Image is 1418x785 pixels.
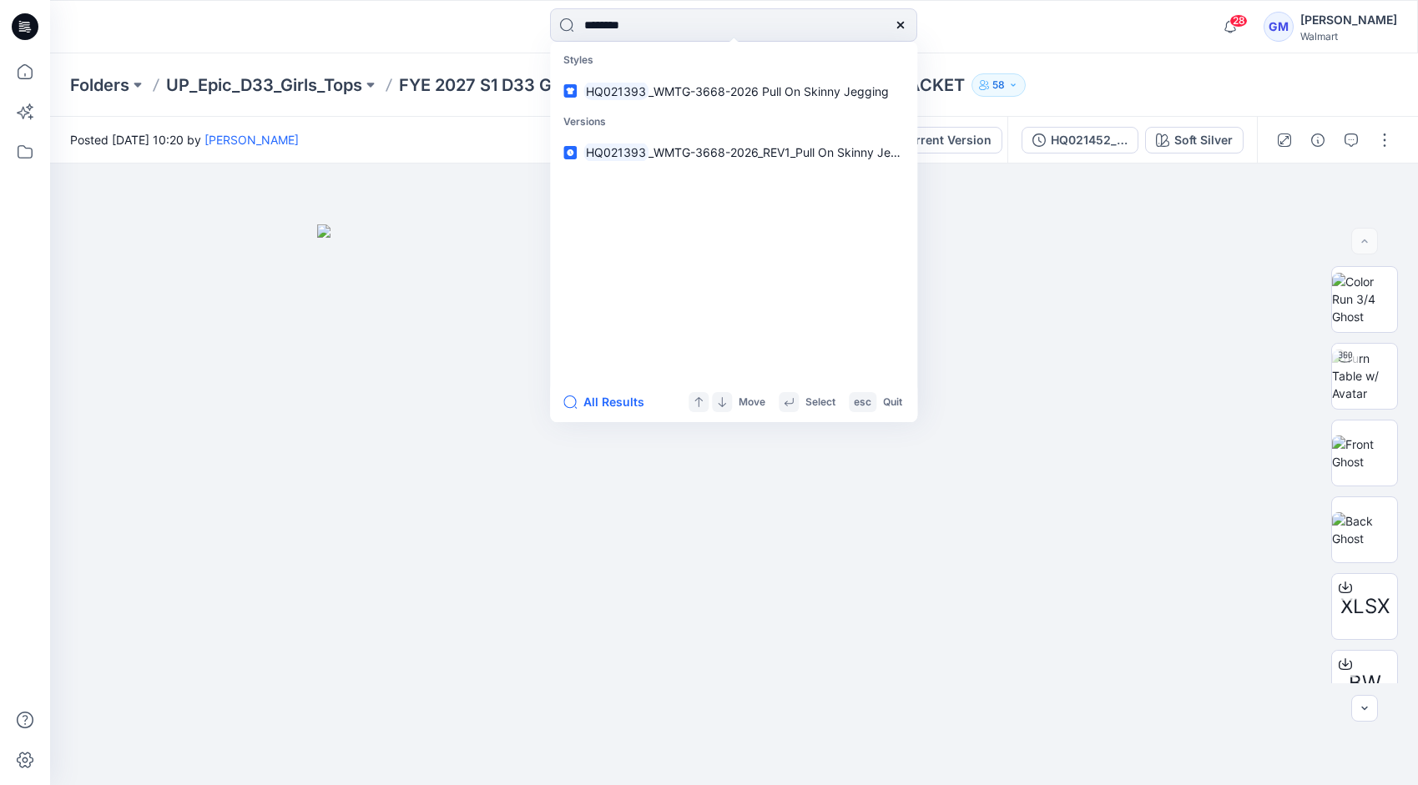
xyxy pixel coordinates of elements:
button: Details [1304,127,1331,153]
p: esc [854,394,871,411]
img: Front Ghost [1332,435,1397,470]
a: HQ021393_WMTG-3668-2026 Pull On Skinny Jegging [553,76,914,107]
a: FYE 2027 S1 D33 Girls Tops & Dresses Epic Design [399,73,699,97]
img: Back Ghost [1332,512,1397,547]
p: Quit [883,394,902,411]
span: _WMTG-3668-2026_REV1_Pull On Skinny Jegging [648,145,922,159]
img: Turn Table w/ Avatar [1332,350,1397,402]
button: HQ021452_WMG-3687-2026 Jacket_Full Colorway [1022,127,1138,153]
p: Versions [553,107,914,138]
a: Folders [70,73,129,97]
div: [PERSON_NAME] [1300,10,1397,30]
p: 58 [992,76,1005,94]
span: 28 [1229,14,1248,28]
div: Walmart [1300,30,1397,43]
button: 58 [971,73,1026,97]
a: UP_Epic_D33_Girls_Tops [166,73,362,97]
span: BW [1349,668,1381,698]
p: Select [805,394,835,411]
p: Styles [553,45,914,76]
div: HQ021452_WMG-3687-2026 Jacket_Full Colorway [1051,131,1128,149]
img: Color Run 3/4 Ghost [1332,273,1397,325]
a: HQ021393_WMTG-3668-2026_REV1_Pull On Skinny Jegging [553,137,914,168]
button: All Results [563,392,655,412]
span: XLSX [1340,591,1390,621]
span: _WMTG-3668-2026 Pull On Skinny Jegging [648,84,889,98]
a: [PERSON_NAME] [204,133,299,147]
div: Soft Silver [1174,131,1233,149]
div: GM [1264,12,1294,42]
span: Posted [DATE] 10:20 by [70,131,299,148]
button: Soft Silver [1145,127,1244,153]
mark: HQ021393 [583,143,648,162]
mark: HQ021393 [583,82,648,101]
p: Move [739,394,765,411]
